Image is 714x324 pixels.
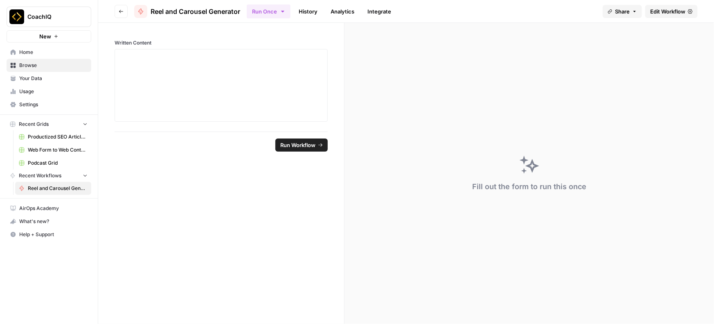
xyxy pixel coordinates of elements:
span: Browse [19,62,88,69]
a: Home [7,46,91,59]
button: Recent Workflows [7,170,91,182]
button: Workspace: CoachIQ [7,7,91,27]
a: Integrate [363,5,396,18]
span: Run Workflow [280,141,315,149]
button: Recent Grids [7,118,91,130]
a: Reel and Carousel Generator [134,5,240,18]
span: Home [19,49,88,56]
span: Your Data [19,75,88,82]
button: What's new? [7,215,91,228]
button: Help + Support [7,228,91,241]
span: Share [615,7,630,16]
span: AirOps Academy [19,205,88,212]
span: CoachIQ [27,13,77,21]
span: Reel and Carousel Generator [151,7,240,16]
span: Web Form to Web Content Grid [28,146,88,154]
img: CoachIQ Logo [9,9,24,24]
span: Podcast Grid [28,159,88,167]
button: Share [603,5,642,18]
a: Podcast Grid [15,156,91,170]
button: New [7,30,91,42]
span: Edit Workflow [650,7,685,16]
span: Help + Support [19,231,88,238]
a: History [294,5,322,18]
span: New [39,32,51,40]
div: What's new? [7,215,91,228]
a: Edit Workflow [645,5,698,18]
span: Reel and Carousel Generator [28,185,88,192]
a: Your Data [7,72,91,85]
a: AirOps Academy [7,202,91,215]
a: Reel and Carousel Generator [15,182,91,195]
a: Usage [7,85,91,98]
button: Run Workflow [275,139,328,152]
label: Written Content [115,39,328,47]
span: Usage [19,88,88,95]
span: Settings [19,101,88,108]
a: Settings [7,98,91,111]
span: Productized SEO Article Writer Grid [28,133,88,141]
span: Recent Grids [19,121,49,128]
button: Run Once [247,4,291,18]
a: Browse [7,59,91,72]
span: Recent Workflows [19,172,61,179]
a: Web Form to Web Content Grid [15,143,91,156]
a: Productized SEO Article Writer Grid [15,130,91,143]
a: Analytics [326,5,359,18]
div: Fill out the form to run this once [472,181,586,192]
